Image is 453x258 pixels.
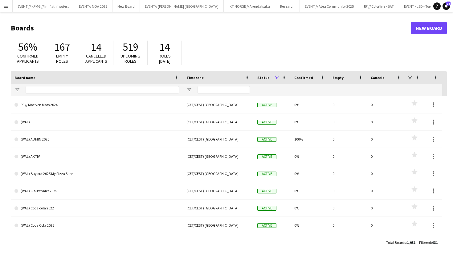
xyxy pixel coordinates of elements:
div: 0 [367,131,405,148]
div: 0% [291,217,329,234]
div: (CET/CEST) [GEOGRAPHIC_DATA] [183,131,254,148]
div: (CET/CEST) [GEOGRAPHIC_DATA] [183,234,254,251]
span: 519 [123,40,138,54]
span: Active [257,137,276,142]
h1: Boards [11,23,411,33]
div: 0 [329,131,367,148]
span: Confirmed applicants [17,53,39,64]
span: Confirmed [294,75,313,80]
span: Cancelled applicants [85,53,107,64]
div: 0 [367,200,405,216]
a: (WAL) Coca Cola 2025 [14,217,179,234]
span: Empty roles [56,53,68,64]
div: 0% [291,96,329,113]
span: Active [257,189,276,193]
span: Board name [14,75,35,80]
a: (WAL) Clausthaler 2025 [14,182,179,200]
span: 931 [432,240,438,245]
div: 0% [291,234,329,251]
span: Filtered [419,240,431,245]
button: EVENT - LED - Toro [399,0,437,12]
a: RF // Moelven Mars 2024 [14,96,179,113]
div: 0 [329,113,367,130]
a: (WAL) Coca cola 2022 [14,200,179,217]
div: 0% [291,113,329,130]
span: Active [257,223,276,228]
button: Research [275,0,300,12]
span: Active [257,206,276,211]
div: : [386,236,415,248]
span: 1,931 [407,240,415,245]
div: 0 [367,96,405,113]
div: 0 [367,113,405,130]
span: Upcoming roles [120,53,140,64]
a: (WAL) ADMIN 2025 [14,131,179,148]
span: Active [257,120,276,125]
a: 19 [443,2,450,10]
div: (CET/CEST) [GEOGRAPHIC_DATA] [183,165,254,182]
div: 0 [367,148,405,165]
span: Timezone [186,75,204,80]
button: New Board [112,0,140,12]
span: Status [257,75,269,80]
span: Active [257,172,276,176]
div: 0 [367,165,405,182]
button: EVENT // Atea Community 2025 [300,0,359,12]
span: Roles [DATE] [159,53,171,64]
div: 0 [329,96,367,113]
div: 0% [291,200,329,216]
button: EVENT // KPMG // Innflytningsfest [13,0,74,12]
div: 0 [329,182,367,199]
div: 0 [329,217,367,234]
button: EVENT// NOA 2025 [74,0,112,12]
span: 56% [18,40,37,54]
div: 0 [329,165,367,182]
div: (CET/CEST) [GEOGRAPHIC_DATA] [183,113,254,130]
a: (WAL) AKTIV [14,148,179,165]
span: Total Boards [386,240,406,245]
input: Board name Filter Input [26,86,179,93]
div: (CET/CEST) [GEOGRAPHIC_DATA] [183,96,254,113]
div: (CET/CEST) [GEOGRAPHIC_DATA] [183,148,254,165]
a: New Board [411,22,447,34]
div: (CET/CEST) [GEOGRAPHIC_DATA] [183,182,254,199]
div: : [419,236,438,248]
span: Active [257,154,276,159]
a: (WAL) Coca Cola Secret Sessions [14,234,179,251]
div: 0% [291,182,329,199]
div: 0 [367,182,405,199]
a: (WAL) [14,113,179,131]
div: (CET/CEST) [GEOGRAPHIC_DATA] [183,217,254,234]
button: IKT NORGE // Arendalsuka [224,0,275,12]
div: 100% [291,131,329,148]
span: Empty [333,75,344,80]
div: 0 [367,217,405,234]
span: 14 [91,40,101,54]
button: RF // Colorline - BAT [359,0,399,12]
button: Open Filter Menu [186,87,192,93]
div: 0 [329,234,367,251]
div: (CET/CEST) [GEOGRAPHIC_DATA] [183,200,254,216]
input: Timezone Filter Input [198,86,250,93]
div: 0 [367,234,405,251]
div: 0% [291,148,329,165]
span: 167 [54,40,70,54]
div: 0 [329,200,367,216]
div: 0 [329,148,367,165]
a: (WAL) Buy out 2025 My Pizza Slice [14,165,179,182]
span: Active [257,103,276,107]
button: Open Filter Menu [14,87,20,93]
span: Cancels [371,75,384,80]
button: EVENT// [PERSON_NAME] [GEOGRAPHIC_DATA] [140,0,224,12]
span: 19 [446,2,451,6]
div: 0% [291,165,329,182]
span: 14 [159,40,170,54]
